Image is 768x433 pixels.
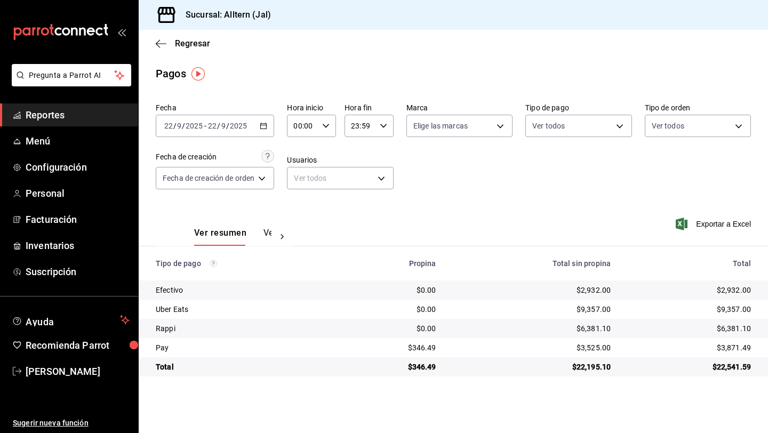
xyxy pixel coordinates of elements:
input: -- [207,122,217,130]
span: Personal [26,186,130,201]
div: $3,525.00 [453,342,611,353]
label: Marca [406,104,513,111]
div: Uber Eats [156,304,331,315]
input: -- [177,122,182,130]
label: Hora inicio [287,104,336,111]
div: $2,932.00 [628,285,751,295]
label: Fecha [156,104,274,111]
span: Reportes [26,108,130,122]
div: Pagos [156,66,186,82]
span: Regresar [175,38,210,49]
label: Hora fin [345,104,394,111]
div: navigation tabs [194,228,271,246]
div: $9,357.00 [453,304,611,315]
div: $0.00 [348,304,436,315]
div: $6,381.10 [628,323,751,334]
button: Regresar [156,38,210,49]
div: $6,381.10 [453,323,611,334]
a: Pregunta a Parrot AI [7,77,131,89]
span: Ayuda [26,314,116,326]
div: Pay [156,342,331,353]
button: Ver pagos [263,228,303,246]
button: Pregunta a Parrot AI [12,64,131,86]
span: Fecha de creación de orden [163,173,254,183]
span: Suscripción [26,264,130,279]
div: $9,357.00 [628,304,751,315]
span: / [182,122,185,130]
span: Recomienda Parrot [26,338,130,352]
label: Usuarios [287,156,393,164]
div: Tipo de pago [156,259,331,268]
div: $2,932.00 [453,285,611,295]
div: Efectivo [156,285,331,295]
button: Ver resumen [194,228,246,246]
div: $22,195.10 [453,362,611,372]
span: / [173,122,177,130]
span: / [226,122,229,130]
div: Propina [348,259,436,268]
div: $346.49 [348,362,436,372]
button: Exportar a Excel [678,218,751,230]
svg: Los pagos realizados con Pay y otras terminales son montos brutos. [210,260,217,267]
span: - [204,122,206,130]
label: Tipo de pago [525,104,631,111]
div: $3,871.49 [628,342,751,353]
span: [PERSON_NAME] [26,364,130,379]
div: Fecha de creación [156,151,217,163]
span: Sugerir nueva función [13,418,130,429]
input: ---- [229,122,247,130]
div: $0.00 [348,285,436,295]
input: -- [164,122,173,130]
span: Configuración [26,160,130,174]
label: Tipo de orden [645,104,751,111]
div: Total sin propina [453,259,611,268]
span: Ver todos [532,121,565,131]
div: Rappi [156,323,331,334]
span: Menú [26,134,130,148]
input: ---- [185,122,203,130]
div: Total [156,362,331,372]
span: Elige las marcas [413,121,468,131]
span: Inventarios [26,238,130,253]
div: Total [628,259,751,268]
div: Ver todos [287,167,393,189]
h3: Sucursal: Alltern (Jal) [177,9,271,21]
input: -- [221,122,226,130]
img: Tooltip marker [191,67,205,81]
div: $346.49 [348,342,436,353]
span: Facturación [26,212,130,227]
span: Pregunta a Parrot AI [29,70,115,81]
div: $22,541.59 [628,362,751,372]
span: / [217,122,220,130]
div: $0.00 [348,323,436,334]
button: open_drawer_menu [117,28,126,36]
span: Ver todos [652,121,684,131]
